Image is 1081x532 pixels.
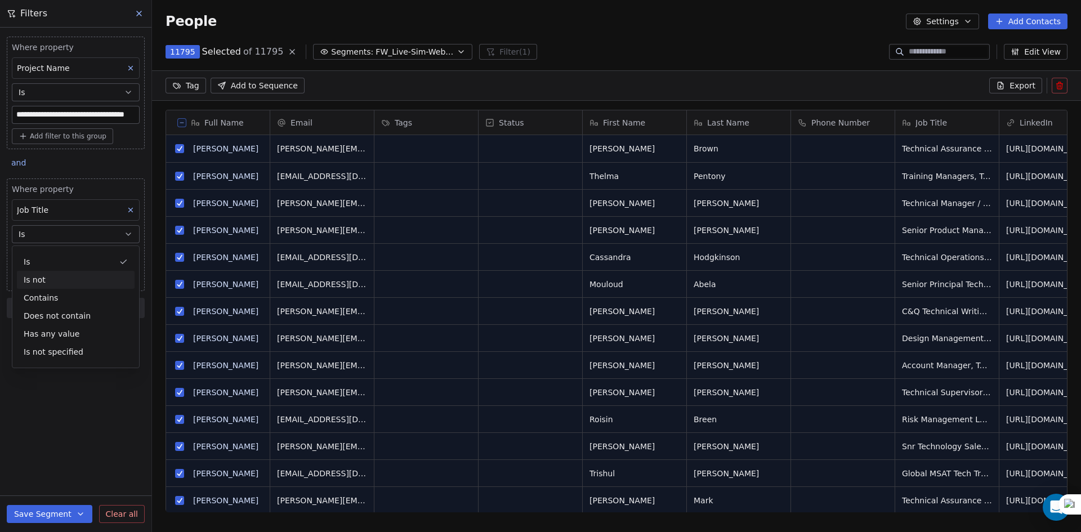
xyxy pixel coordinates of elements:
div: Is [17,253,135,271]
div: Job Title [895,110,999,135]
span: [PERSON_NAME][EMAIL_ADDRESS][DOMAIN_NAME] [277,143,367,154]
span: Technical Supervisor Digital Film Operations [902,387,992,398]
span: [PERSON_NAME] [589,360,680,371]
span: [PERSON_NAME][EMAIL_ADDRESS][DOMAIN_NAME] [277,333,367,344]
div: grid [166,135,270,512]
div: Tags [374,110,478,135]
span: Mouloud [589,279,680,290]
span: Full Name [204,117,244,128]
span: Senior Product Manager / Legal Tech [902,225,992,236]
button: Settings [906,14,979,29]
a: [PERSON_NAME] [193,415,258,424]
div: Open Intercom Messenger [1043,494,1070,521]
button: Tag [166,78,206,93]
span: Hodgkinson [694,252,784,263]
a: [PERSON_NAME] [193,388,258,397]
div: First Name [583,110,686,135]
span: Trishul [589,468,680,479]
span: Selected [202,45,241,59]
span: 11795 [170,46,195,57]
span: Brown [694,143,784,154]
span: Job Title [915,117,947,128]
button: 11795 [166,45,200,59]
span: [PERSON_NAME] [694,306,784,317]
button: Edit View [1004,44,1067,60]
span: Senior Principal Technical Account Manager [902,279,992,290]
span: Roisin [589,414,680,425]
a: [PERSON_NAME] [193,334,258,343]
span: [PERSON_NAME][EMAIL_ADDRESS][DOMAIN_NAME] [277,441,367,452]
button: Export [989,78,1042,93]
a: [PERSON_NAME] [193,199,258,208]
span: [PERSON_NAME][EMAIL_ADDRESS][PERSON_NAME][DOMAIN_NAME] [277,306,367,317]
span: Account Manager, Technology, [GEOGRAPHIC_DATA] [902,360,992,371]
span: [PERSON_NAME] [694,387,784,398]
span: Training Managers, Technology and Transformation, HSE [902,171,992,182]
a: [PERSON_NAME] [193,442,258,451]
button: Add to Sequence [211,78,305,93]
span: Last Name [707,117,749,128]
button: Add Contacts [988,14,1067,29]
span: Risk Management Lead, Technology & Transformation [902,414,992,425]
span: [PERSON_NAME] [589,306,680,317]
span: Breen [694,414,784,425]
a: [PERSON_NAME] [193,144,258,153]
div: Has any value [17,325,135,343]
a: [PERSON_NAME] [193,361,258,370]
span: [PERSON_NAME] [589,225,680,236]
span: [PERSON_NAME] [694,441,784,452]
span: Technical Operations Manager (Teaching & Research) [902,252,992,263]
span: [PERSON_NAME] [694,225,784,236]
a: [PERSON_NAME] [193,307,258,316]
span: FW_Live-Sim-Webinar([GEOGRAPHIC_DATA])26thAugust'2025 [376,46,454,58]
span: Technical Assurance Manager (SZC CWA) [902,495,992,506]
span: [PERSON_NAME][EMAIL_ADDRESS][DOMAIN_NAME] [277,387,367,398]
div: Is not [17,271,135,289]
span: [EMAIL_ADDRESS][DOMAIN_NAME] [277,468,367,479]
span: People [166,13,217,30]
span: [PERSON_NAME] [694,468,784,479]
div: Full Name [166,110,270,135]
div: Suggestions [12,253,139,361]
span: Status [499,117,524,128]
span: Global MSAT Tech Transfer Lead [902,468,992,479]
span: C&Q Technical Writing Lead [902,306,992,317]
span: Export [1009,80,1035,91]
span: Technical Manager / NDT Level 3 [902,198,992,209]
span: [PERSON_NAME] [589,198,680,209]
span: [EMAIL_ADDRESS][DOMAIN_NAME] [277,252,367,263]
span: Cassandra [589,252,680,263]
span: Pentony [694,171,784,182]
span: Thelma [589,171,680,182]
span: Add to Sequence [231,80,298,91]
div: Status [479,110,582,135]
div: Does not contain [17,307,135,325]
span: Phone Number [811,117,870,128]
span: First Name [603,117,645,128]
span: [PERSON_NAME] [694,198,784,209]
span: Abela [694,279,784,290]
span: Design Management/ Technical Lead (Buildings) [902,333,992,344]
span: Email [291,117,312,128]
span: [EMAIL_ADDRESS][DOMAIN_NAME] [277,171,367,182]
span: [PERSON_NAME] [694,360,784,371]
span: [PERSON_NAME][EMAIL_ADDRESS][DOMAIN_NAME] [277,360,367,371]
span: Technical Assurance & Continuous Improvement Manager [902,143,992,154]
a: [PERSON_NAME] [193,226,258,235]
span: [PERSON_NAME] [694,333,784,344]
span: [PERSON_NAME][EMAIL_ADDRESS][DOMAIN_NAME] [277,495,367,506]
span: [PERSON_NAME] [589,143,680,154]
span: Tags [395,117,412,128]
a: [PERSON_NAME] [193,253,258,262]
a: [PERSON_NAME] [193,172,258,181]
span: [EMAIL_ADDRESS][DOMAIN_NAME] [277,279,367,290]
span: [PERSON_NAME] [589,495,680,506]
span: of 11795 [243,45,283,59]
div: Is not specified [17,343,135,361]
button: Filter(1) [479,44,537,60]
span: LinkedIn [1020,117,1053,128]
span: [PERSON_NAME][EMAIL_ADDRESS][DOMAIN_NAME] [277,198,367,209]
span: [PERSON_NAME] [589,387,680,398]
a: [PERSON_NAME] [193,496,258,505]
span: [EMAIL_ADDRESS][DOMAIN_NAME] [277,414,367,425]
